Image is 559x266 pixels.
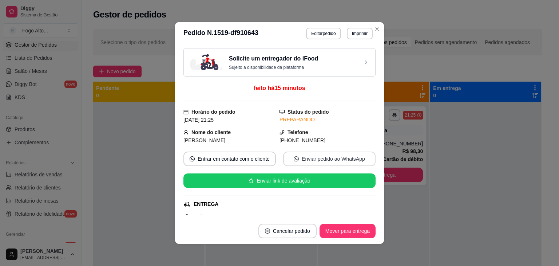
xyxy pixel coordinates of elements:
strong: Endereço [192,214,215,220]
span: [PHONE_NUMBER] [279,137,325,143]
button: whats-appEnviar pedido ao WhatsApp [283,152,376,166]
strong: Nome do cliente [191,129,231,135]
span: pushpin [183,214,189,219]
h3: Solicite um entregador do iFood [229,54,318,63]
button: Mover para entrega [320,224,376,238]
button: close-circleCancelar pedido [258,224,317,238]
span: phone [279,130,285,135]
strong: Horário do pedido [191,109,235,115]
strong: Status do pedido [288,109,329,115]
button: Close [371,23,383,35]
p: Sujeito a disponibilidade da plataforma [229,64,318,70]
span: whats-app [294,156,299,161]
div: PREPARANDO [279,116,376,124]
span: calendar [183,109,189,114]
span: close-circle [265,228,270,234]
span: user [183,130,189,135]
span: desktop [279,109,285,114]
span: whats-app [190,156,195,161]
span: feito há 15 minutos [254,85,305,91]
span: star [249,178,254,183]
strong: Telefone [288,129,308,135]
button: Imprimir [347,28,373,39]
h3: Pedido N. 1519-df910643 [183,28,258,39]
span: [DATE] 21:25 [183,117,214,123]
button: starEnviar link de avaliação [183,173,376,188]
button: Editarpedido [306,28,341,39]
div: ENTREGA [194,200,218,208]
img: delivery-image [190,54,226,70]
span: [PERSON_NAME] [183,137,225,143]
button: whats-appEntrar em contato com o cliente [183,152,276,166]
